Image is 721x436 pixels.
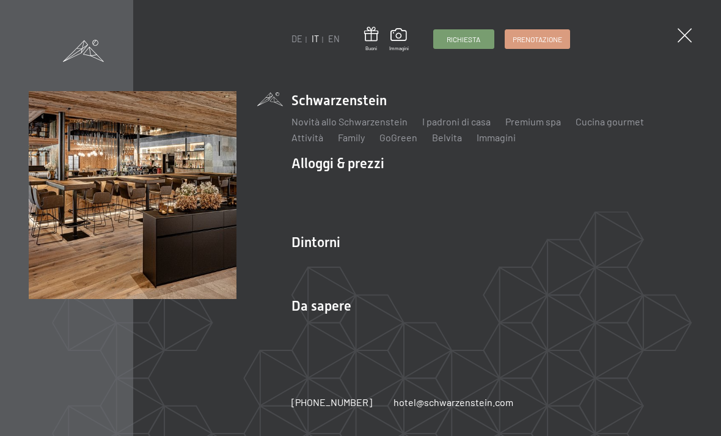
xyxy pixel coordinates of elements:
[364,45,378,52] span: Buoni
[291,396,372,408] span: [PHONE_NUMBER]
[432,131,462,143] a: Belvita
[291,131,323,143] a: Attività
[379,131,417,143] a: GoGreen
[576,116,644,127] a: Cucina gourmet
[505,30,569,48] a: Prenotazione
[338,131,365,143] a: Family
[291,396,372,409] a: [PHONE_NUMBER]
[364,27,378,52] a: Buoni
[513,34,562,45] span: Prenotazione
[422,116,491,127] a: I padroni di casa
[434,30,494,48] a: Richiesta
[328,34,340,44] a: EN
[291,116,408,127] a: Novità allo Schwarzenstein
[505,116,561,127] a: Premium spa
[291,34,302,44] a: DE
[393,396,513,409] a: hotel@schwarzenstein.com
[389,45,409,52] span: Immagini
[389,28,409,51] a: Immagini
[312,34,319,44] a: IT
[477,131,516,143] a: Immagini
[447,34,480,45] span: Richiesta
